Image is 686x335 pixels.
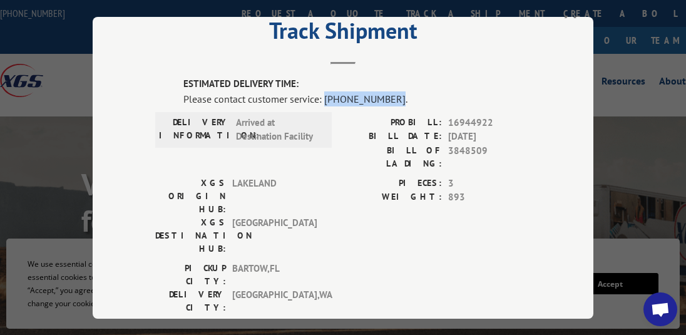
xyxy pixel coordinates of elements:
[155,176,226,215] label: XGS ORIGIN HUB:
[343,115,442,130] label: PROBILL:
[183,91,531,106] div: Please contact customer service: [PHONE_NUMBER].
[155,215,226,255] label: XGS DESTINATION HUB:
[155,287,226,314] label: DELIVERY CITY:
[183,77,531,91] label: ESTIMATED DELIVERY TIME:
[232,176,317,215] span: LAKELAND
[232,215,317,255] span: [GEOGRAPHIC_DATA]
[448,176,531,190] span: 3
[643,292,677,326] div: Open chat
[448,115,531,130] span: 16944922
[159,115,230,143] label: DELIVERY INFORMATION:
[155,261,226,287] label: PICKUP CITY:
[232,287,317,314] span: [GEOGRAPHIC_DATA] , WA
[448,143,531,170] span: 3848509
[343,143,442,170] label: BILL OF LADING:
[232,261,317,287] span: BARTOW , FL
[448,130,531,144] span: [DATE]
[155,22,531,46] h2: Track Shipment
[343,190,442,205] label: WEIGHT:
[343,176,442,190] label: PIECES:
[343,130,442,144] label: BILL DATE:
[448,190,531,205] span: 893
[236,115,320,143] span: Arrived at Destination Facility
